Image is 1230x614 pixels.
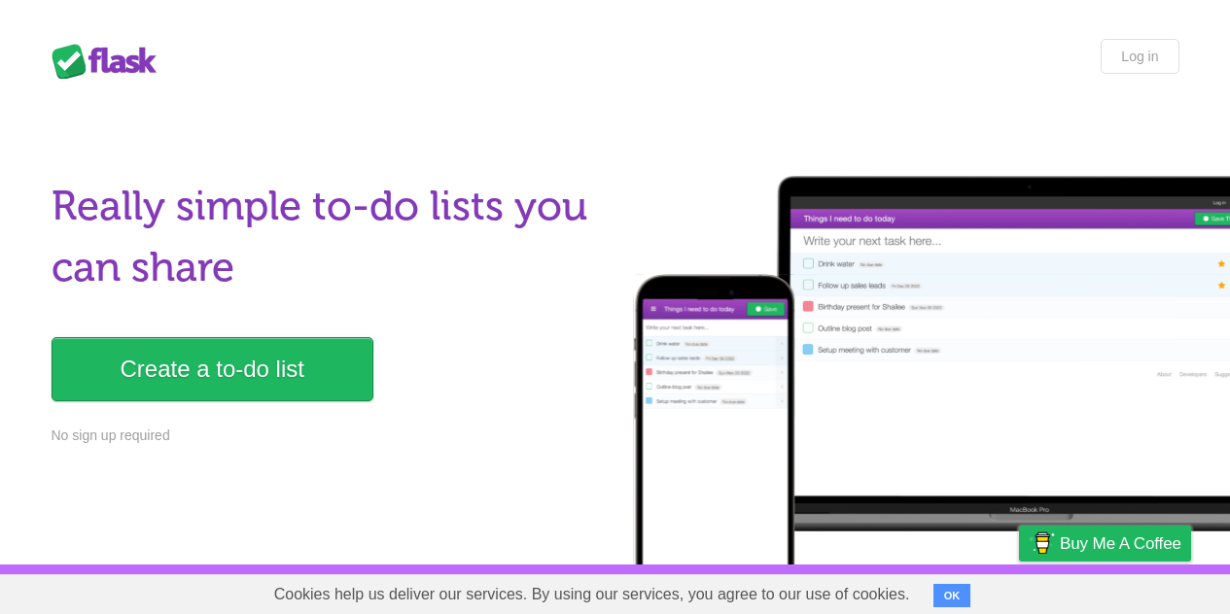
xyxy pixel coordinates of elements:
[52,337,373,401] a: Create a to-do list
[52,176,604,298] h1: Really simple to-do lists you can share
[1101,39,1178,74] a: Log in
[52,426,604,446] p: No sign up required
[52,44,168,79] div: Flask Lists
[1029,527,1055,560] img: Buy me a coffee
[1060,527,1181,561] span: Buy me a coffee
[1019,526,1191,562] a: Buy me a coffee
[933,584,971,607] button: OK
[255,575,930,614] span: Cookies help us deliver our services. By using our services, you agree to our use of cookies.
